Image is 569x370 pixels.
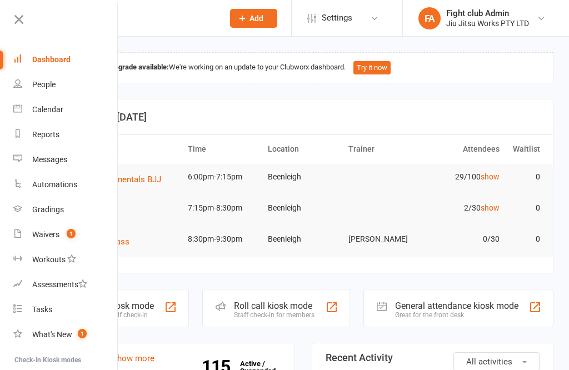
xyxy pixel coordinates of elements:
[481,203,500,212] a: show
[418,7,441,29] div: FA
[263,195,343,221] td: Beenleigh
[32,230,59,239] div: Waivers
[13,247,118,272] a: Workouts
[230,9,277,28] button: Add
[183,195,263,221] td: 7:15pm-8:30pm
[353,61,391,74] button: Try it now
[53,52,553,83] div: We're working on an update to your Clubworx dashboard.
[13,222,118,247] a: Waivers 1
[395,311,518,319] div: Great for the front desk
[85,301,154,311] div: Class kiosk mode
[466,357,512,367] span: All activities
[424,195,505,221] td: 2/30
[32,180,77,189] div: Automations
[13,147,118,172] a: Messages
[183,135,263,163] th: Time
[13,122,118,147] a: Reports
[424,164,505,190] td: 29/100
[13,97,118,122] a: Calendar
[322,6,352,31] span: Settings
[32,105,63,114] div: Calendar
[32,280,87,289] div: Assessments
[66,112,541,123] h3: Coming up [DATE]
[113,353,154,363] a: show more
[13,322,118,347] a: What's New1
[66,11,216,26] input: Search...
[424,226,505,252] td: 0/30
[263,164,343,190] td: Beenleigh
[505,226,545,252] td: 0
[62,135,183,163] th: Event/Booking
[67,229,76,238] span: 1
[32,130,59,139] div: Reports
[249,14,263,23] span: Add
[395,301,518,311] div: General attendance kiosk mode
[78,329,87,338] span: 1
[74,63,169,71] strong: Dashboard upgrade available:
[234,311,315,319] div: Staff check-in for members
[13,197,118,222] a: Gradings
[67,352,281,363] h3: Members
[13,272,118,297] a: Assessments
[32,330,72,339] div: What's New
[32,155,67,164] div: Messages
[67,173,169,186] button: Adults Fundamentals BJJ
[263,135,343,163] th: Location
[85,311,154,319] div: Member self check-in
[505,135,545,163] th: Waitlist
[13,47,118,72] a: Dashboard
[32,305,52,314] div: Tasks
[263,226,343,252] td: Beenleigh
[32,80,56,89] div: People
[343,226,424,252] td: [PERSON_NAME]
[32,255,66,264] div: Workouts
[13,72,118,97] a: People
[481,172,500,181] a: show
[183,164,263,190] td: 6:00pm-7:15pm
[234,301,315,311] div: Roll call kiosk mode
[32,55,71,64] div: Dashboard
[446,8,529,18] div: Fight club Admin
[326,352,540,363] h3: Recent Activity
[13,172,118,197] a: Automations
[505,164,545,190] td: 0
[505,195,545,221] td: 0
[183,226,263,252] td: 8:30pm-9:30pm
[424,135,505,163] th: Attendees
[32,205,64,214] div: Gradings
[13,297,118,322] a: Tasks
[446,18,529,28] div: Jiu Jitsu Works PTY LTD
[343,135,424,163] th: Trainer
